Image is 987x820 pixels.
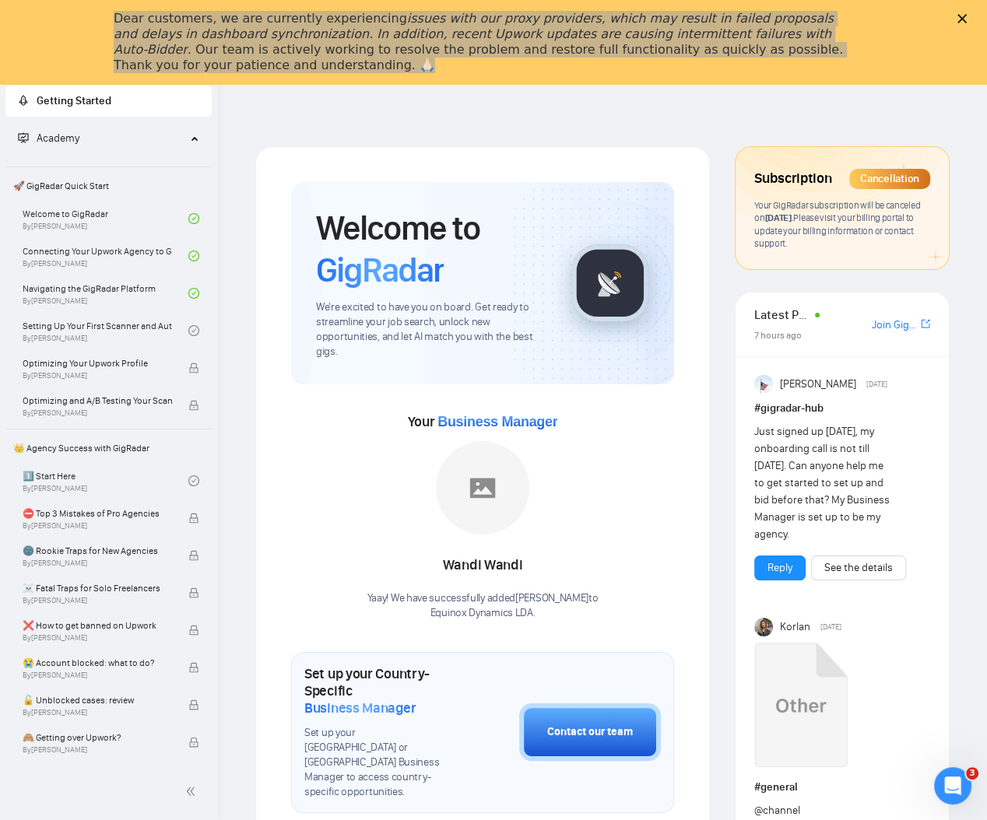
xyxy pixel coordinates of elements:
[437,414,557,429] span: Business Manager
[23,596,172,605] span: By [PERSON_NAME]
[188,363,199,373] span: lock
[23,276,188,310] a: Navigating the GigRadar PlatformBy[PERSON_NAME]
[23,371,172,380] span: By [PERSON_NAME]
[408,413,558,430] span: Your
[188,699,199,710] span: lock
[23,356,172,371] span: Optimizing Your Upwork Profile
[114,11,848,73] div: Dear customers, we are currently experiencing . Our team is actively working to resolve the probl...
[23,201,188,236] a: Welcome to GigRadarBy[PERSON_NAME]
[37,131,79,145] span: Academy
[754,400,930,417] h1: # gigradar-hub
[188,625,199,636] span: lock
[188,737,199,748] span: lock
[23,543,172,559] span: 🌚 Rookie Traps for New Agencies
[188,475,199,486] span: check-circle
[921,317,930,330] span: export
[188,213,199,224] span: check-circle
[185,783,201,799] span: double-left
[23,521,172,531] span: By [PERSON_NAME]
[820,620,841,634] span: [DATE]
[114,11,834,57] i: issues with our proxy providers, which may result in failed proposals and delays in dashboard syn...
[23,730,172,745] span: 🙈 Getting over Upwork?
[367,591,599,621] div: Yaay! We have successfully added [PERSON_NAME] to
[18,131,79,145] span: Academy
[304,699,416,717] span: Business Manager
[811,555,906,580] button: See the details
[824,559,893,576] a: See the details
[304,726,441,800] span: Set up your [GEOGRAPHIC_DATA] or [GEOGRAPHIC_DATA] Business Manager to access country-specific op...
[18,95,29,106] span: rocket
[921,317,930,331] a: export
[188,550,199,561] span: lock
[571,244,649,322] img: gigradar-logo.png
[754,643,848,773] a: Upwork Success with GigRadar.mp4
[304,665,441,717] h1: Set up your Country-Specific
[188,513,199,524] span: lock
[23,655,172,671] span: 😭 Account blocked: what to do?
[23,559,172,568] span: By [PERSON_NAME]
[872,317,918,334] a: Join GigRadar Slack Community
[767,559,792,576] a: Reply
[5,86,212,117] li: Getting Started
[18,132,29,143] span: fund-projection-screen
[519,703,661,761] button: Contact our team
[188,587,199,598] span: lock
[764,212,793,223] span: [DATE] .
[436,441,529,534] img: placeholder.png
[23,633,172,643] span: By [PERSON_NAME]
[754,166,831,192] span: Subscription
[23,464,188,498] a: 1️⃣ Start HereBy[PERSON_NAME]
[754,212,793,223] span: on
[316,300,546,359] span: We're excited to have you on board. Get ready to streamline your job search, unlock new opportuni...
[780,376,856,393] span: [PERSON_NAME]
[188,662,199,673] span: lock
[23,708,172,717] span: By [PERSON_NAME]
[866,377,887,391] span: [DATE]
[23,580,172,596] span: ☠️ Fatal Traps for Solo Freelancers
[754,375,773,394] img: Anisuzzaman Khan
[23,393,172,408] span: Optimizing and A/B Testing Your Scanner for Better Results
[754,618,773,636] img: Korlan
[23,239,188,273] a: Connecting Your Upwork Agency to GigRadarBy[PERSON_NAME]
[188,400,199,411] span: lock
[780,619,810,636] span: Korlan
[754,555,806,580] button: Reply
[7,433,210,464] span: 👑 Agency Success with GigRadar
[188,325,199,336] span: check-circle
[23,618,172,633] span: ❌ How to get banned on Upwork
[754,423,895,543] div: Just signed up [DATE], my onboarding call is not till [DATE]. Can anyone help me to get started t...
[934,767,971,804] iframe: Intercom live chat
[23,314,188,348] a: Setting Up Your First Scanner and Auto-BidderBy[PERSON_NAME]
[316,249,444,291] span: GigRadar
[754,779,930,796] h1: # general
[754,330,802,341] span: 7 hours ago
[754,804,800,817] span: @channel
[23,671,172,680] span: By [PERSON_NAME]
[966,767,978,780] span: 3
[316,207,546,291] h1: Welcome to
[23,745,172,755] span: By [PERSON_NAME]
[754,305,810,324] span: Latest Posts from the GigRadar Community
[23,506,172,521] span: ⛔ Top 3 Mistakes of Pro Agencies
[849,169,930,189] div: Cancellation
[367,606,599,621] p: Equinox Dynamics LDA .
[7,170,210,201] span: 🚀 GigRadar Quick Start
[188,251,199,261] span: check-circle
[957,14,973,23] div: Close
[23,692,172,708] span: 🔓 Unblocked cases: review
[367,552,599,579] div: Wandi Wandi
[547,724,633,741] div: Contact our team
[37,94,111,107] span: Getting Started
[754,199,920,250] span: Your GigRadar subscription will be canceled Please visit your billing portal to update your billi...
[23,408,172,418] span: By [PERSON_NAME]
[188,288,199,299] span: check-circle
